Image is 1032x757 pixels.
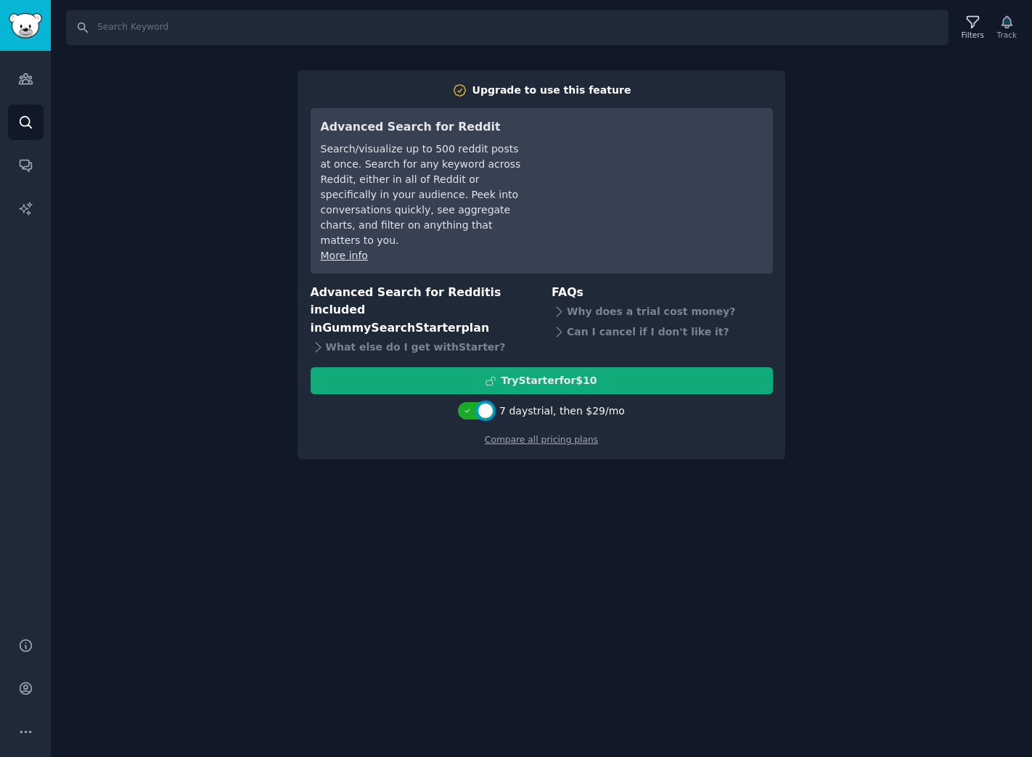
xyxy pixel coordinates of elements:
span: GummySearch Starter [322,321,461,335]
h3: Advanced Search for Reddit [321,118,525,136]
div: Upgrade to use this feature [472,83,631,98]
div: Try Starter for $10 [501,373,597,388]
input: Search Keyword [66,10,949,45]
h3: FAQs [552,284,773,302]
img: GummySearch logo [9,13,42,38]
button: TryStarterfor$10 [311,367,773,394]
a: Compare all pricing plans [485,435,598,445]
div: What else do I get with Starter ? [311,337,532,357]
div: Filters [962,30,984,40]
div: Why does a trial cost money? [552,301,773,322]
div: Can I cancel if I don't like it? [552,322,773,342]
div: Search/visualize up to 500 reddit posts at once. Search for any keyword across Reddit, either in ... [321,142,525,248]
div: 7 days trial, then $ 29 /mo [499,404,625,419]
a: More info [321,250,368,261]
h3: Advanced Search for Reddit is included in plan [311,284,532,337]
iframe: YouTube video player [545,118,763,227]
